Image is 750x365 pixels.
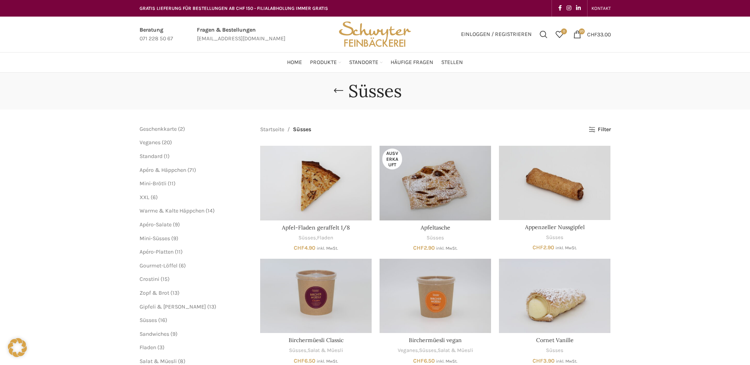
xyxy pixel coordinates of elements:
span: 0 [561,28,567,34]
a: Stellen [441,55,463,70]
a: Suchen [536,26,552,42]
a: Birchermüesli Classic [289,337,344,344]
span: Produkte [310,59,337,66]
a: Süsses [140,317,157,324]
div: , , [380,347,491,354]
span: 15 [162,276,168,282]
span: 9 [172,331,176,337]
a: Standard [140,153,162,160]
bdi: 4.90 [294,245,315,251]
span: 13 [172,290,178,296]
a: Cornet Vanille [536,337,574,344]
div: , [260,234,372,242]
span: 71 [189,167,194,173]
span: 1 [166,153,168,160]
a: Instagram social link [564,3,574,14]
a: Süsses [546,347,563,354]
div: Secondary navigation [588,0,615,16]
span: Home [287,59,302,66]
a: Fladen [140,344,156,351]
a: Fladen [317,234,333,242]
span: 16 [160,317,165,324]
small: inkl. MwSt. [317,246,338,251]
a: Home [287,55,302,70]
span: GRATIS LIEFERUNG FÜR BESTELLUNGEN AB CHF 150 - FILIALABHOLUNG IMMER GRATIS [140,6,328,11]
a: Süsses [298,234,316,242]
a: Apéro-Salate [140,221,172,228]
a: Mini-Brötli [140,180,166,187]
span: CHF [413,357,424,364]
a: Cornet Vanille [499,259,610,333]
a: Gourmet-Löffel [140,262,178,269]
a: Geschenkkarte [140,126,177,132]
span: CHF [294,245,304,251]
a: Startseite [260,125,284,134]
span: 13 [209,303,214,310]
a: Apéro-Platten [140,248,174,255]
span: 14 [208,207,213,214]
a: Mini-Süsses [140,235,170,242]
a: Süsses [419,347,436,354]
a: Crostini [140,276,159,282]
a: Apéro & Häppchen [140,167,186,173]
span: Standorte [349,59,378,66]
a: Einloggen / Registrieren [457,26,536,42]
bdi: 3.90 [533,357,555,364]
small: inkl. MwSt. [555,245,577,250]
span: 20 [579,28,585,34]
a: Produkte [310,55,341,70]
span: CHF [533,244,543,251]
a: Warme & Kalte Häppchen [140,207,204,214]
span: KONTAKT [591,6,611,11]
a: 0 [552,26,567,42]
span: CHF [413,245,424,251]
a: Apfeltasche [380,146,491,220]
img: Bäckerei Schwyter [336,17,414,52]
span: Einloggen / Registrieren [461,32,532,37]
span: 6 [181,262,184,269]
bdi: 33.00 [587,31,611,38]
span: CHF [294,357,304,364]
span: CHF [587,31,597,38]
a: Filter [589,126,610,133]
small: inkl. MwSt. [556,359,577,364]
span: Gipfeli & [PERSON_NAME] [140,303,206,310]
a: XXL [140,194,149,201]
span: Häufige Fragen [391,59,433,66]
a: Apfel-Fladen geraffelt 1/8 [282,224,350,231]
a: Häufige Fragen [391,55,433,70]
span: Stellen [441,59,463,66]
span: Ausverkauft [382,149,402,169]
small: inkl. MwSt. [436,246,457,251]
span: 20 [164,139,170,146]
div: , [260,347,372,354]
a: Süsses [427,234,444,242]
nav: Breadcrumb [260,125,311,134]
span: 9 [175,221,178,228]
bdi: 2.90 [533,244,554,251]
a: Appenzeller Nussgipfel [499,146,610,220]
a: Apfeltasche [421,224,450,231]
span: 8 [180,358,183,365]
a: Sandwiches [140,331,169,337]
a: Zopf & Brot [140,290,169,296]
a: Veganes [140,139,161,146]
a: Birchermüesli vegan [380,259,491,333]
span: 3 [159,344,162,351]
a: KONTAKT [591,0,611,16]
a: Süsses [289,347,306,354]
span: 11 [170,180,174,187]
